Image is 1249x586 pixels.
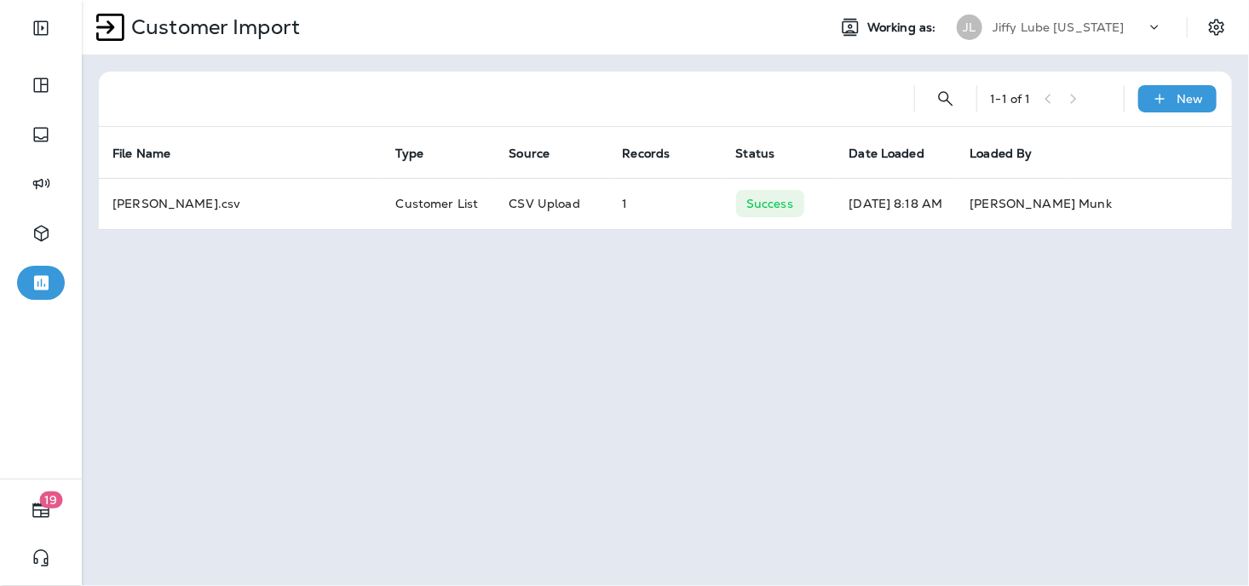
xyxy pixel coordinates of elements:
p: Success [746,197,793,210]
span: Loaded By [970,146,1032,161]
button: Settings [1201,12,1232,43]
span: Status [736,146,797,161]
span: Type [396,146,446,161]
span: File Name [112,146,193,161]
div: 1 - 1 of 1 [991,92,1031,106]
span: Date Loaded [849,146,947,161]
td: CSV Upload [496,178,609,229]
td: 1 [609,178,722,229]
td: [DATE] 8:18 AM [836,178,957,229]
span: Status [736,146,775,161]
span: Type [396,146,424,161]
span: Working as: [867,20,940,35]
div: JL [957,14,982,40]
p: Customer Import [124,14,300,40]
button: Search Import [929,82,963,116]
span: Records [623,146,693,161]
span: Date Loaded [849,146,925,161]
td: [PERSON_NAME] Munk [956,178,1232,229]
td: Customer List [383,178,496,229]
span: File Name [112,146,170,161]
span: Records [623,146,671,161]
button: Expand Sidebar [17,11,65,45]
span: Loaded By [970,146,1054,161]
td: [PERSON_NAME].csv [99,178,383,229]
button: 19 [17,493,65,527]
span: 19 [40,491,63,508]
span: Source [509,146,550,161]
p: New [1177,92,1204,106]
span: Source [509,146,573,161]
p: Jiffy Lube [US_STATE] [993,20,1125,34]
